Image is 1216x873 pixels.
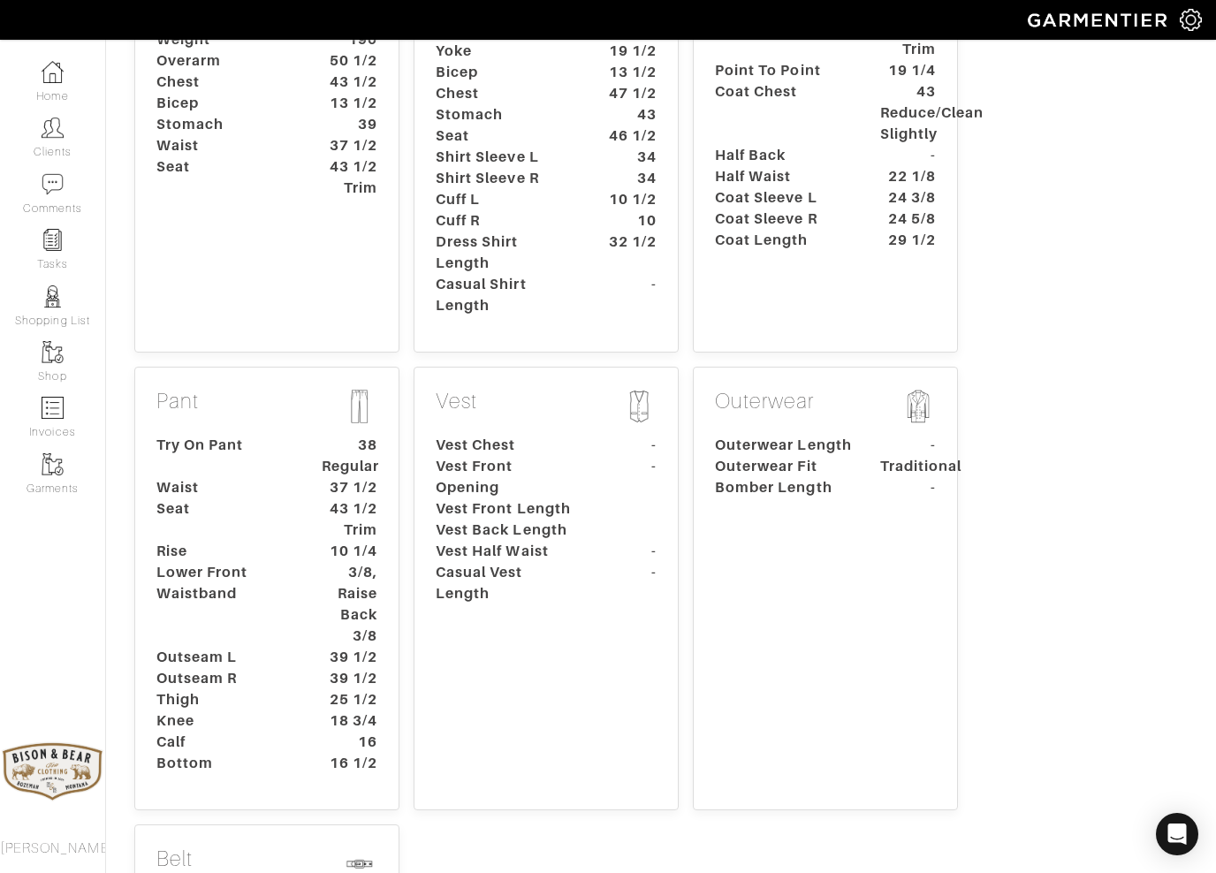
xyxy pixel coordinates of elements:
dt: 13 1/2 [308,93,391,114]
dt: Half Back [702,145,867,166]
dt: Stomach [143,114,308,135]
dt: 22 1/8 [867,166,949,187]
dt: Try On Pant [143,435,308,477]
dt: 24 5/8 [867,209,949,230]
dt: 190 [308,29,391,50]
dt: Outseam R [143,668,308,689]
dt: 29 1/2 [867,230,949,251]
dt: 38 Regular [308,435,391,477]
dt: Cuff L [422,189,588,210]
p: Pant [156,389,377,428]
dt: Seat [143,156,308,199]
img: clients-icon-6bae9207a08558b7cb47a8932f037763ab4055f8c8b6bfacd5dc20c3e0201464.png [42,117,64,139]
dt: 19 1/2 [588,41,670,62]
dt: 25 1/2 [308,689,391,710]
img: garmentier-logo-header-white-b43fb05a5012e4ada735d5af1a66efaba907eab6374d6393d1fbf88cb4ef424d.png [1019,4,1180,35]
dt: Outerwear Fit [702,456,867,477]
dt: 43 Reduce/Clean Slightly [867,81,949,145]
dt: 18 3/4 [308,710,391,732]
dt: Weight [143,29,308,50]
dt: Stomach [422,104,588,125]
dt: Dress Shirt Length [422,232,588,274]
dt: 39 [308,114,391,135]
dt: Coat Chest [702,81,867,145]
dt: Yoke [422,41,588,62]
div: Open Intercom Messenger [1156,813,1198,855]
dt: Shirt Sleeve R [422,168,588,189]
img: gear-icon-white-bd11855cb880d31180b6d7d6211b90ccbf57a29d726f0c71d8c61bd08dd39cc2.png [1180,9,1202,31]
dt: Lower Front Waistband [143,562,308,647]
dt: 37 1/2 [308,477,391,498]
dt: Vest Front Length [422,498,588,520]
dt: Waist [143,135,308,156]
dt: 10 1/4 [308,541,391,562]
dt: - [867,477,949,498]
p: Outerwear [715,389,936,428]
dt: Bicep [143,93,308,114]
dt: Chest [422,83,588,104]
dt: Vest Back Length [422,520,588,541]
img: dashboard-icon-dbcd8f5a0b271acd01030246c82b418ddd0df26cd7fceb0bd07c9910d44c42f6.png [42,61,64,83]
dt: - [867,145,949,166]
dt: - [588,435,670,456]
dt: 32 1/2 [588,232,670,274]
img: msmt-pant-icon-b5f0be45518e7579186d657110a8042fb0a286fe15c7a31f2bf2767143a10412.png [342,389,377,424]
dt: Calf [143,732,308,753]
dt: Coat Sleeve L [702,187,867,209]
dt: Outerwear Length [702,435,867,456]
dt: Half Waist [702,166,867,187]
dt: - [588,274,670,316]
dt: Seat [143,498,308,541]
dt: Point To Point [702,60,867,81]
dt: 16 1/2 [308,753,391,774]
dt: Seat [422,125,588,147]
dt: Coat Sleeve R [702,209,867,230]
dt: Vest Half Waist [422,541,588,562]
dt: Overarm [143,50,308,72]
dt: 37 1/2 [308,135,391,156]
dt: 3/8, Raise Back 3/8 [308,562,391,647]
dt: 43 [588,104,670,125]
img: msmt-outerwear-icon-6e29f5750d4cdef6b98a5ac249cac9e5d2bb121c07e0626b49a607c0bd6118f1.png [901,389,936,424]
img: orders-icon-0abe47150d42831381b5fb84f609e132dff9fe21cb692f30cb5eec754e2cba89.png [42,397,64,419]
dt: 10 1/2 [588,189,670,210]
dt: 13 1/2 [588,62,670,83]
dt: Bicep [422,62,588,83]
dt: - [588,562,670,604]
dt: 43 1/2 [308,72,391,93]
dt: 43 1/2 Trim [308,156,391,199]
dt: Thigh [143,689,308,710]
img: msmt-vest-icon-28e38f638186d7f420df89d06ace4d777022eff74d9edc78f36cb214ed55049c.png [621,389,657,424]
img: reminder-icon-8004d30b9f0a5d33ae49ab947aed9ed385cf756f9e5892f1edd6e32f2345188e.png [42,229,64,251]
img: garments-icon-b7da505a4dc4fd61783c78ac3ca0ef83fa9d6f193b1c9dc38574b1d14d53ca28.png [42,341,64,363]
dt: Outseam L [143,647,308,668]
dt: - [588,541,670,562]
dt: Shirt Sleeve L [422,147,588,168]
dt: Coat Length [702,230,867,251]
dt: 39 1/2 [308,668,391,689]
dt: 16 [308,732,391,753]
dt: Casual Vest Length [422,562,588,604]
dt: Rise [143,541,308,562]
dt: 19 1/4 [867,60,949,81]
dt: Cuff R [422,210,588,232]
dt: 34 [588,147,670,168]
dt: Bottom [143,753,308,774]
dt: 43 1/2 Trim [308,498,391,541]
img: stylists-icon-eb353228a002819b7ec25b43dbf5f0378dd9e0616d9560372ff212230b889e62.png [42,285,64,307]
dt: Vest Chest [422,435,588,456]
dt: Bomber Length [702,477,867,498]
dt: Knee [143,710,308,732]
dt: Casual Shirt Length [422,274,588,316]
dt: 50 1/2 [308,50,391,72]
dt: - [588,456,670,498]
dt: 39 1/2 [308,647,391,668]
dt: 24 3/8 [867,187,949,209]
img: comment-icon-a0a6a9ef722e966f86d9cbdc48e553b5cf19dbc54f86b18d962a5391bc8f6eb6.png [42,173,64,195]
dt: - [867,435,949,456]
dt: Chest [143,72,308,93]
dt: 10 [588,210,670,232]
dt: Traditional [867,456,949,477]
dt: Waist [143,477,308,498]
dt: 34 [588,168,670,189]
